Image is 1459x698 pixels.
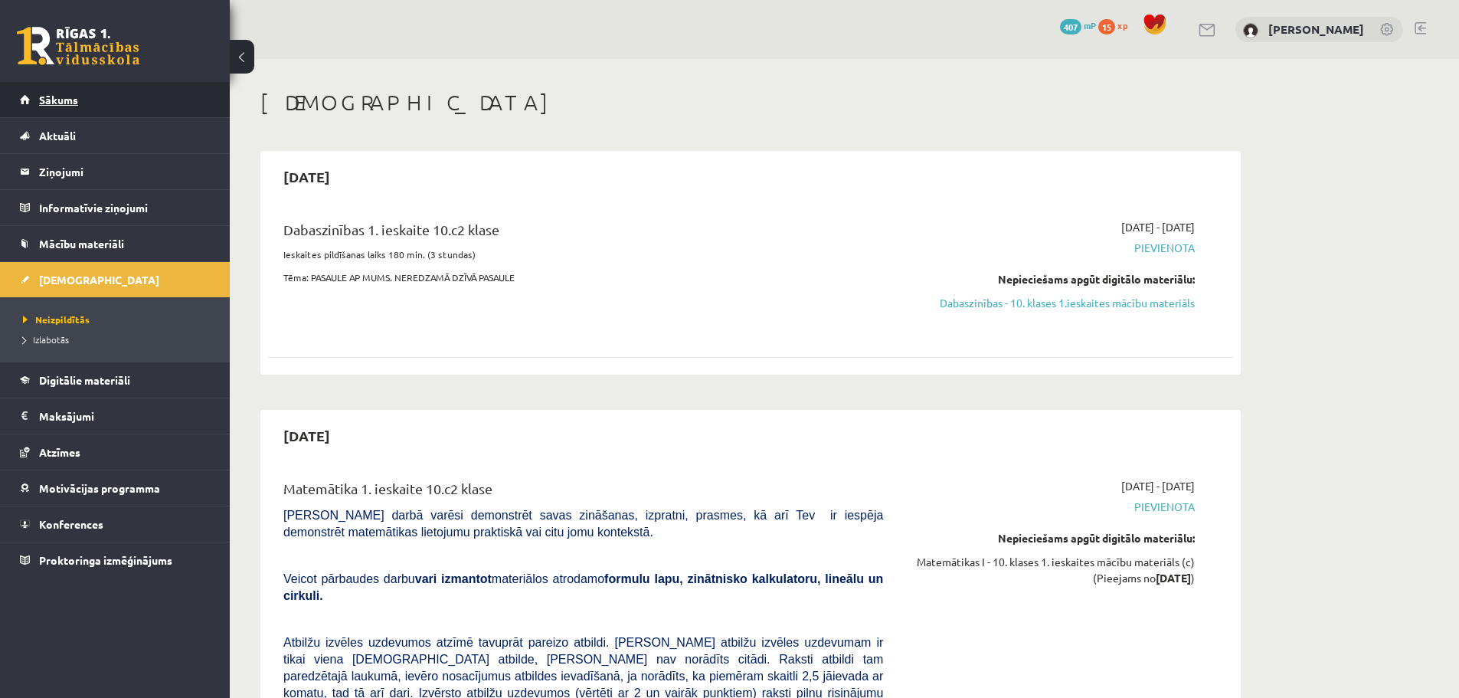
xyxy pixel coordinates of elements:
[906,240,1195,256] span: Pievienota
[17,27,139,65] a: Rīgas 1. Tālmācības vidusskola
[23,313,90,326] span: Neizpildītās
[1121,478,1195,494] span: [DATE] - [DATE]
[39,553,172,567] span: Proktoringa izmēģinājums
[906,554,1195,586] div: Matemātikas I - 10. klases 1. ieskaites mācību materiāls (c) (Pieejams no )
[1243,23,1258,38] img: Ričards Miezītis
[39,129,76,143] span: Aktuāli
[283,270,883,284] p: Tēma: PASAULE AP MUMS. NEREDZAMĀ DZĪVĀ PASAULE
[39,481,160,495] span: Motivācijas programma
[20,82,211,117] a: Sākums
[906,530,1195,546] div: Nepieciešams apgūt digitālo materiālu:
[415,572,492,585] b: vari izmantot
[20,506,211,542] a: Konferences
[39,517,103,531] span: Konferences
[1268,21,1364,37] a: [PERSON_NAME]
[283,478,883,506] div: Matemātika 1. ieskaite 10.c2 klase
[39,190,211,225] legend: Informatīvie ziņojumi
[1156,571,1191,585] strong: [DATE]
[39,154,211,189] legend: Ziņojumi
[23,333,69,346] span: Izlabotās
[23,333,214,346] a: Izlabotās
[1060,19,1081,34] span: 407
[283,247,883,261] p: Ieskaites pildīšanas laiks 180 min. (3 stundas)
[268,418,345,454] h2: [DATE]
[283,572,883,602] span: Veicot pārbaudes darbu materiālos atrodamo
[39,273,159,287] span: [DEMOGRAPHIC_DATA]
[39,93,78,107] span: Sākums
[1121,219,1195,235] span: [DATE] - [DATE]
[1060,19,1096,31] a: 407 mP
[20,542,211,578] a: Proktoringa izmēģinājums
[20,398,211,434] a: Maksājumi
[268,159,345,195] h2: [DATE]
[906,271,1195,287] div: Nepieciešams apgūt digitālo materiālu:
[1098,19,1135,31] a: 15 xp
[283,572,883,602] b: formulu lapu, zinātnisko kalkulatoru, lineālu un cirkuli.
[20,362,211,398] a: Digitālie materiāli
[39,445,80,459] span: Atzīmes
[20,226,211,261] a: Mācību materiāli
[283,509,883,539] span: [PERSON_NAME] darbā varēsi demonstrēt savas zināšanas, izpratni, prasmes, kā arī Tev ir iespēja d...
[20,154,211,189] a: Ziņojumi
[20,470,211,506] a: Motivācijas programma
[20,118,211,153] a: Aktuāli
[20,434,211,470] a: Atzīmes
[39,237,124,251] span: Mācību materiāli
[1117,19,1127,31] span: xp
[20,262,211,297] a: [DEMOGRAPHIC_DATA]
[260,90,1241,116] h1: [DEMOGRAPHIC_DATA]
[20,190,211,225] a: Informatīvie ziņojumi
[23,313,214,326] a: Neizpildītās
[1084,19,1096,31] span: mP
[39,373,130,387] span: Digitālie materiāli
[39,398,211,434] legend: Maksājumi
[906,295,1195,311] a: Dabaszinības - 10. klases 1.ieskaites mācību materiāls
[906,499,1195,515] span: Pievienota
[283,219,883,247] div: Dabaszinības 1. ieskaite 10.c2 klase
[1098,19,1115,34] span: 15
